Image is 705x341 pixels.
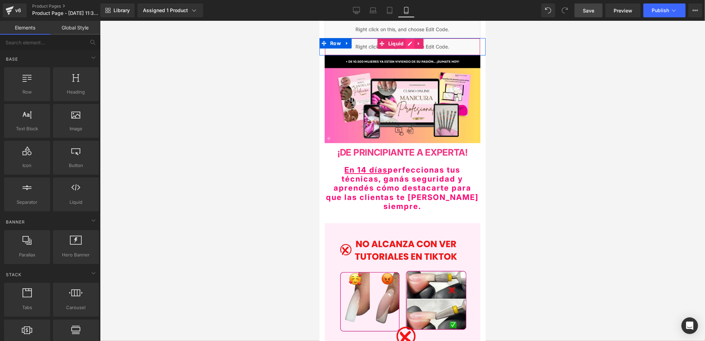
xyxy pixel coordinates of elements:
[7,145,160,190] span: perfeccionas tus técnicas, ganás seguridad y aprendés cómo destacarte para que las clientas te [P...
[6,199,48,206] span: Separator
[6,125,48,132] span: Text Block
[100,3,135,17] a: New Library
[55,125,97,132] span: Image
[55,88,97,96] span: Heading
[143,7,198,14] div: Assigned 1 Product
[25,145,69,154] span: En 14 días
[6,162,48,169] span: Icon
[365,3,381,17] a: Laptop
[3,3,27,17] a: v6
[32,10,99,16] span: Product Page - [DATE] 11:38:37
[558,3,572,17] button: Redo
[6,304,48,311] span: Tabs
[50,21,100,35] a: Global Style
[9,17,23,28] span: Row
[5,219,26,225] span: Banner
[605,3,641,17] a: Preview
[381,3,398,17] a: Tablet
[688,3,702,17] button: More
[652,8,669,13] span: Publish
[614,7,632,14] span: Preview
[681,317,698,334] div: Open Intercom Messenger
[55,162,97,169] span: Button
[583,7,594,14] span: Save
[643,3,686,17] button: Publish
[398,3,415,17] a: Mobile
[32,3,112,9] a: Product Pages
[67,18,86,28] span: Liquid
[55,251,97,259] span: Hero Banner
[114,7,130,14] span: Library
[6,251,48,259] span: Parallax
[541,3,555,17] button: Undo
[5,271,22,278] span: Stack
[95,18,104,28] a: Expand / Collapse
[5,56,19,62] span: Base
[26,126,148,137] strong: E PRINCIPIANTE A EXPERTA!
[55,304,97,311] span: Carousel
[6,88,48,96] span: Row
[14,6,22,15] div: v6
[23,17,32,28] a: Expand / Collapse
[348,3,365,17] a: Desktop
[18,126,26,137] strong: ¡D
[55,199,97,206] span: Liquid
